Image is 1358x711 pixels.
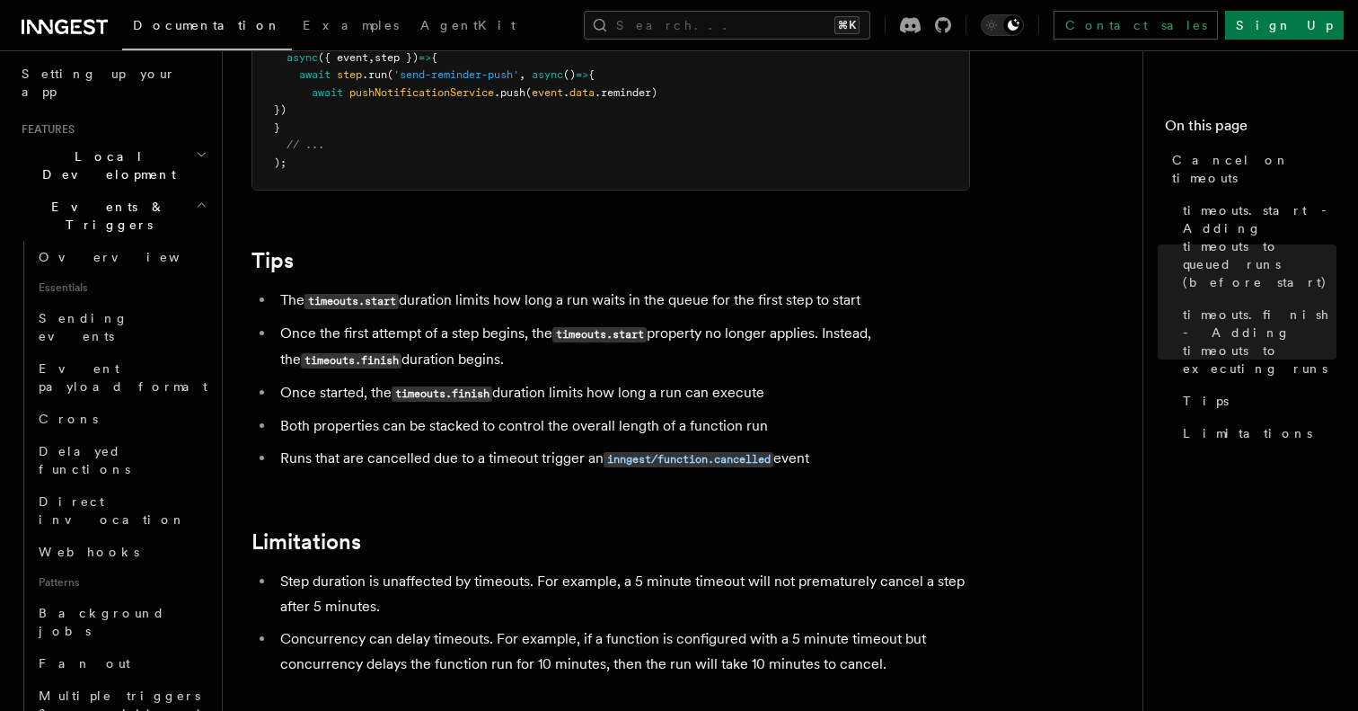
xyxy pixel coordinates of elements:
[31,273,211,302] span: Essentials
[1176,385,1336,417] a: Tips
[275,627,970,677] li: Concurrency can delay timeouts. For example, if a function is configured with a 5 minute timeout ...
[420,18,516,32] span: AgentKit
[312,86,343,99] span: await
[1165,144,1336,194] a: Cancel on timeouts
[576,68,588,81] span: =>
[392,387,492,402] code: timeouts.finish
[387,68,393,81] span: (
[368,51,375,64] span: ,
[318,51,368,64] span: ({ event
[494,86,525,99] span: .push
[1176,417,1336,449] a: Limitations
[31,485,211,536] a: Direct invocation
[275,380,970,406] li: Once started, the duration limits how long a run can execute
[274,121,280,134] span: }
[275,321,970,373] li: Once the first attempt of a step begins, the property no longer applies. Instead, the duration be...
[31,241,211,273] a: Overview
[431,51,437,64] span: {
[1054,11,1218,40] a: Contact sales
[14,147,196,183] span: Local Development
[39,412,98,426] span: Crons
[337,68,362,81] span: step
[588,68,595,81] span: {
[275,413,970,439] li: Both properties can be stacked to control the overall length of a function run
[122,5,292,50] a: Documentation
[31,536,211,568] a: Webhooks
[552,327,647,342] code: timeouts.start
[303,18,399,32] span: Examples
[1176,298,1336,385] a: timeouts.finish - Adding timeouts to executing runs
[419,51,431,64] span: =>
[519,68,525,81] span: ,
[274,156,287,169] span: );
[569,86,595,99] span: data
[584,11,870,40] button: Search...⌘K
[604,452,773,467] code: inngest/function.cancelled
[604,449,773,467] a: inngest/function.cancelled
[31,568,211,597] span: Patterns
[275,569,970,619] li: Step duration is unaffected by timeouts. For example, a 5 minute timeout will not prematurely can...
[275,446,970,472] li: Runs that are cancelled due to a timeout trigger an event
[375,51,419,64] span: step })
[14,58,211,108] a: Setting up your app
[410,5,526,49] a: AgentKit
[1165,115,1336,144] h4: On this page
[301,353,401,369] code: timeouts.finish
[287,51,318,64] span: async
[31,435,211,485] a: Delayed functions
[251,248,294,273] a: Tips
[39,444,130,476] span: Delayed functions
[1183,392,1229,410] span: Tips
[31,647,211,680] a: Fan out
[251,529,361,555] a: Limitations
[1183,201,1336,291] span: timeouts.start - Adding timeouts to queued runs (before start)
[39,361,207,394] span: Event payload format
[1176,194,1336,298] a: timeouts.start - Adding timeouts to queued runs (before start)
[31,302,211,352] a: Sending events
[834,16,860,34] kbd: ⌘K
[39,606,165,638] span: Background jobs
[349,86,494,99] span: pushNotificationService
[22,67,176,99] span: Setting up your app
[1183,424,1312,442] span: Limitations
[31,403,211,435] a: Crons
[532,68,563,81] span: async
[532,86,563,99] span: event
[14,191,211,241] button: Events & Triggers
[275,288,970,314] li: The duration limits how long a run waits in the queue for the first step to start
[39,311,128,343] span: Sending events
[31,597,211,647] a: Background jobs
[304,294,399,309] code: timeouts.start
[31,352,211,403] a: Event payload format
[1172,151,1336,187] span: Cancel on timeouts
[14,122,75,137] span: Features
[292,5,410,49] a: Examples
[563,86,569,99] span: .
[39,545,139,559] span: Webhooks
[14,198,196,234] span: Events & Triggers
[1183,306,1336,378] span: timeouts.finish - Adding timeouts to executing runs
[287,138,324,151] span: // ...
[39,250,224,264] span: Overview
[14,140,211,191] button: Local Development
[1225,11,1344,40] a: Sign Up
[39,494,186,527] span: Direct invocation
[39,656,130,671] span: Fan out
[981,14,1024,36] button: Toggle dark mode
[393,68,519,81] span: 'send-reminder-push'
[595,86,657,99] span: .reminder)
[299,68,331,81] span: await
[362,68,387,81] span: .run
[525,86,532,99] span: (
[563,68,576,81] span: ()
[133,18,281,32] span: Documentation
[274,103,287,116] span: })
